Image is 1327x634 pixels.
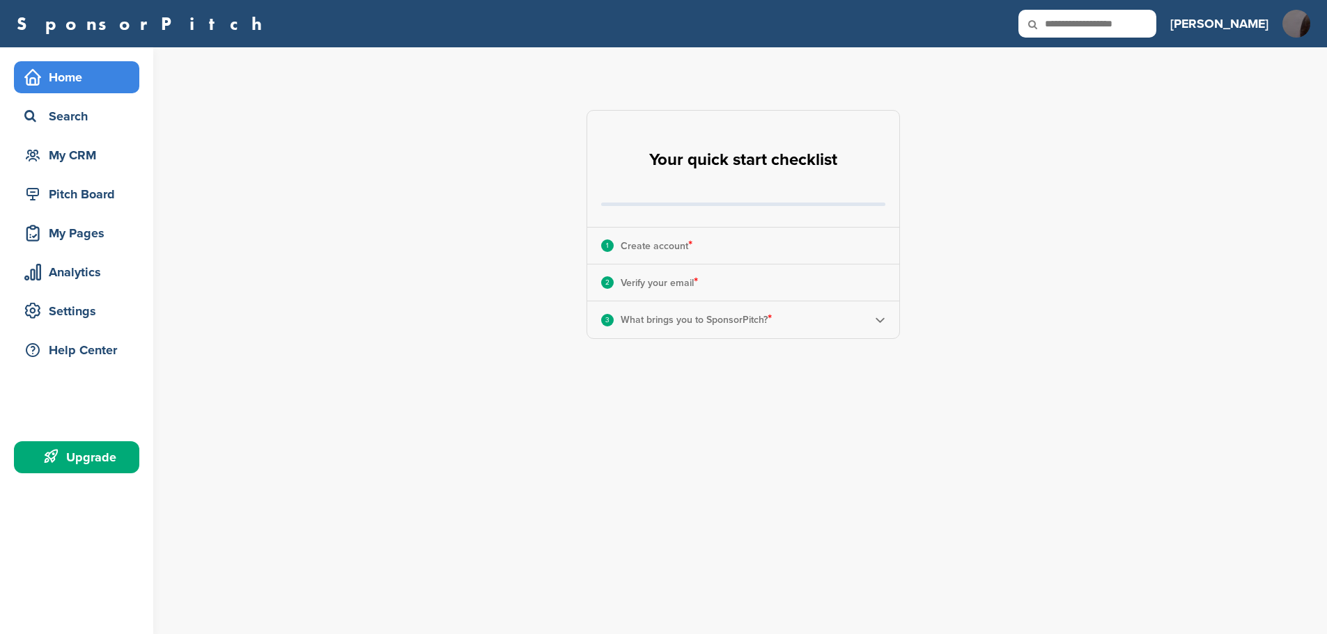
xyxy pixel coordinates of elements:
[14,217,139,249] a: My Pages
[21,65,139,90] div: Home
[621,237,692,255] p: Create account
[875,315,885,325] img: Checklist arrow 2
[21,338,139,363] div: Help Center
[14,61,139,93] a: Home
[21,260,139,285] div: Analytics
[17,15,271,33] a: SponsorPitch
[1170,8,1268,39] a: [PERSON_NAME]
[14,334,139,366] a: Help Center
[14,100,139,132] a: Search
[14,256,139,288] a: Analytics
[14,178,139,210] a: Pitch Board
[14,139,139,171] a: My CRM
[14,441,139,473] a: Upgrade
[21,143,139,168] div: My CRM
[21,445,139,470] div: Upgrade
[621,310,772,328] p: What brings you to SponsorPitch?
[14,295,139,327] a: Settings
[21,221,139,246] div: My Pages
[1170,14,1268,33] h3: [PERSON_NAME]
[621,274,698,292] p: Verify your email
[601,276,614,289] div: 2
[601,314,614,326] div: 3
[649,145,837,175] h2: Your quick start checklist
[21,182,139,207] div: Pitch Board
[21,104,139,129] div: Search
[601,239,614,252] div: 1
[21,299,139,324] div: Settings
